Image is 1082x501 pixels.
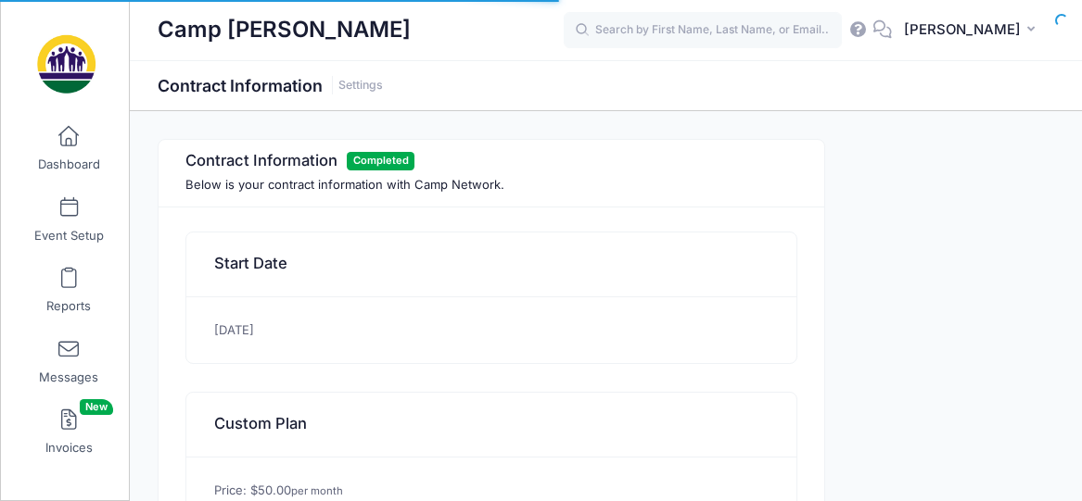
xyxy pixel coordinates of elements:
a: InvoicesNew [25,399,113,464]
small: per month [291,484,343,497]
input: Search by First Name, Last Name, or Email... [564,12,842,49]
h3: Start Date [214,238,287,290]
span: [PERSON_NAME] [904,19,1021,40]
p: Price: $50.00 [214,482,770,500]
span: Dashboard [38,157,100,173]
span: Completed [347,152,414,169]
h3: Contract Information [185,152,791,170]
span: Reports [46,299,91,315]
a: Dashboard [25,116,113,181]
a: Reports [25,257,113,322]
p: Below is your contract information with Camp Network. [185,176,797,194]
a: Event Setup [25,187,113,252]
h1: Contract Information [158,76,383,95]
button: [PERSON_NAME] [892,9,1054,52]
a: Settings [338,79,383,93]
div: [DATE] [186,297,796,364]
span: Invoices [45,441,93,457]
h3: Custom Plan [214,398,307,450]
h1: Camp [PERSON_NAME] [158,9,411,52]
span: Messages [39,369,98,385]
a: Messages [25,329,113,394]
span: New [80,399,113,415]
img: Camp Helen Brachman [32,29,101,98]
a: Camp Helen Brachman [1,19,131,107]
span: Event Setup [34,228,104,244]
